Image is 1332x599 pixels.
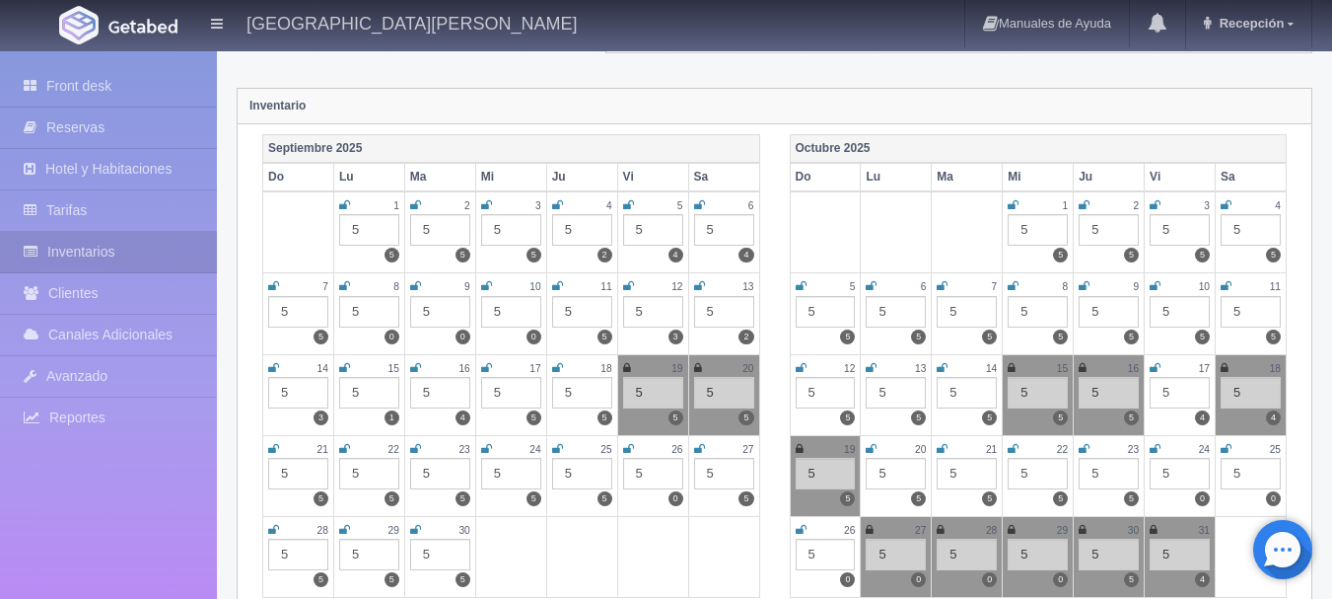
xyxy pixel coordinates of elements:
label: 5 [314,330,328,344]
label: 5 [738,411,753,425]
div: 5 [339,296,399,328]
div: 5 [481,296,541,328]
label: 4 [456,411,470,425]
label: 5 [526,248,541,262]
small: 1 [393,200,399,211]
small: 4 [606,200,612,211]
small: 10 [529,281,540,292]
div: 5 [1008,214,1068,246]
label: 5 [597,411,612,425]
span: Recepción [1215,16,1285,31]
th: Ju [546,163,617,191]
th: Septiembre 2025 [263,134,760,163]
small: 18 [1270,363,1281,374]
div: 5 [623,296,683,328]
small: 6 [748,200,754,211]
div: 5 [410,296,470,328]
th: Vi [617,163,688,191]
div: 5 [410,539,470,570]
label: 3 [314,411,328,425]
div: 5 [552,214,612,246]
label: 0 [456,330,470,344]
small: 20 [742,363,753,374]
div: 5 [796,539,856,570]
label: 0 [1195,491,1210,506]
label: 5 [982,411,997,425]
label: 5 [597,330,612,344]
small: 19 [671,363,682,374]
small: 26 [844,525,855,536]
th: Do [790,163,861,191]
label: 0 [1266,491,1281,506]
label: 5 [1195,248,1210,262]
label: 5 [1266,330,1281,344]
label: 5 [456,572,470,587]
label: 5 [385,491,399,506]
label: 5 [526,411,541,425]
small: 14 [317,363,328,374]
small: 21 [986,444,997,455]
div: 5 [866,458,926,489]
label: 5 [1053,411,1068,425]
img: Getabed [108,19,177,34]
div: 5 [937,458,997,489]
small: 10 [1199,281,1210,292]
small: 28 [986,525,997,536]
div: 5 [339,214,399,246]
label: 0 [840,572,855,587]
small: 8 [1063,281,1069,292]
div: 5 [1150,458,1210,489]
div: 5 [1221,296,1281,328]
label: 2 [738,330,753,344]
div: 5 [410,214,470,246]
label: 5 [1124,572,1139,587]
small: 19 [844,444,855,455]
div: 5 [623,377,683,409]
div: 5 [1221,214,1281,246]
label: 2 [597,248,612,262]
th: Octubre 2025 [790,134,1287,163]
small: 12 [844,363,855,374]
label: 5 [597,491,612,506]
div: 5 [339,458,399,489]
label: 0 [911,572,926,587]
div: 5 [866,377,926,409]
small: 30 [1128,525,1139,536]
label: 5 [840,330,855,344]
div: 5 [866,539,926,570]
small: 3 [1204,200,1210,211]
small: 12 [671,281,682,292]
label: 5 [1124,248,1139,262]
small: 20 [915,444,926,455]
th: Sa [1216,163,1287,191]
small: 14 [986,363,997,374]
th: Sa [688,163,759,191]
label: 3 [668,330,683,344]
label: 5 [911,330,926,344]
th: Ju [1074,163,1145,191]
small: 2 [1133,200,1139,211]
div: 5 [1079,214,1139,246]
th: Lu [333,163,404,191]
th: Lu [861,163,932,191]
label: 4 [668,248,683,262]
label: 0 [1053,572,1068,587]
label: 5 [1124,330,1139,344]
div: 5 [796,296,856,328]
div: 5 [410,458,470,489]
small: 3 [535,200,541,211]
div: 5 [268,377,328,409]
label: 5 [982,330,997,344]
label: 0 [668,491,683,506]
label: 5 [911,411,926,425]
small: 21 [317,444,328,455]
small: 5 [677,200,683,211]
small: 4 [1275,200,1281,211]
div: 5 [796,377,856,409]
div: 5 [796,458,856,489]
label: 5 [526,491,541,506]
div: 5 [866,296,926,328]
label: 5 [456,491,470,506]
small: 8 [393,281,399,292]
div: 5 [410,377,470,409]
